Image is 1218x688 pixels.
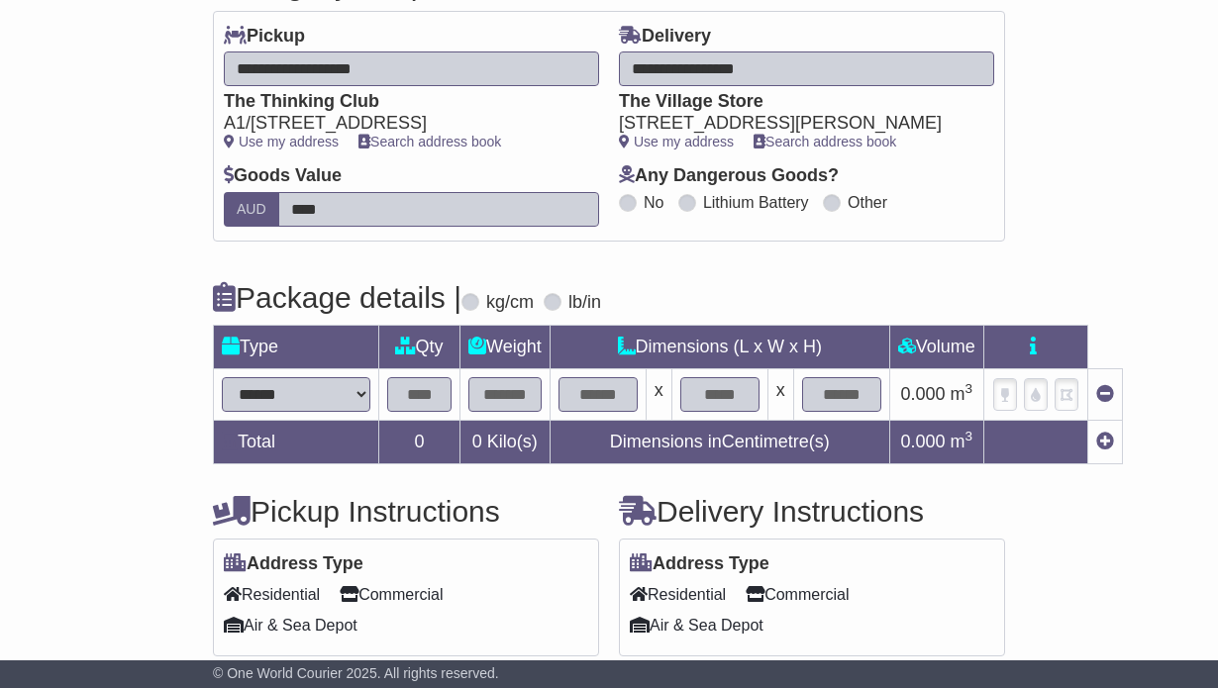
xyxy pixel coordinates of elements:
[213,281,461,314] h4: Package details |
[900,432,945,451] span: 0.000
[224,553,363,575] label: Address Type
[550,420,889,463] td: Dimensions in Centimetre(s)
[630,610,763,640] span: Air & Sea Depot
[619,91,974,113] div: The Village Store
[460,420,551,463] td: Kilo(s)
[646,368,671,420] td: x
[619,165,839,187] label: Any Dangerous Goods?
[889,325,983,368] td: Volume
[224,134,339,149] a: Use my address
[224,610,357,640] span: Air & Sea Depot
[379,420,460,463] td: 0
[340,579,443,610] span: Commercial
[630,553,769,575] label: Address Type
[965,429,973,443] sup: 3
[568,292,601,314] label: lb/in
[358,134,501,149] a: Search address book
[1096,384,1114,404] a: Remove this item
[1096,432,1114,451] a: Add new item
[951,384,973,404] span: m
[619,134,734,149] a: Use my address
[754,134,896,149] a: Search address book
[224,91,579,113] div: The Thinking Club
[848,193,887,212] label: Other
[900,384,945,404] span: 0.000
[224,26,305,48] label: Pickup
[214,420,379,463] td: Total
[644,193,663,212] label: No
[224,165,342,187] label: Goods Value
[213,665,499,681] span: © One World Courier 2025. All rights reserved.
[224,113,579,135] div: A1/[STREET_ADDRESS]
[630,579,726,610] span: Residential
[619,113,974,135] div: [STREET_ADDRESS][PERSON_NAME]
[379,325,460,368] td: Qty
[460,325,551,368] td: Weight
[224,192,279,227] label: AUD
[550,325,889,368] td: Dimensions (L x W x H)
[951,432,973,451] span: m
[214,325,379,368] td: Type
[213,495,599,528] h4: Pickup Instructions
[619,26,711,48] label: Delivery
[486,292,534,314] label: kg/cm
[619,495,1005,528] h4: Delivery Instructions
[703,193,809,212] label: Lithium Battery
[965,381,973,396] sup: 3
[224,579,320,610] span: Residential
[746,579,849,610] span: Commercial
[767,368,793,420] td: x
[472,432,482,451] span: 0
